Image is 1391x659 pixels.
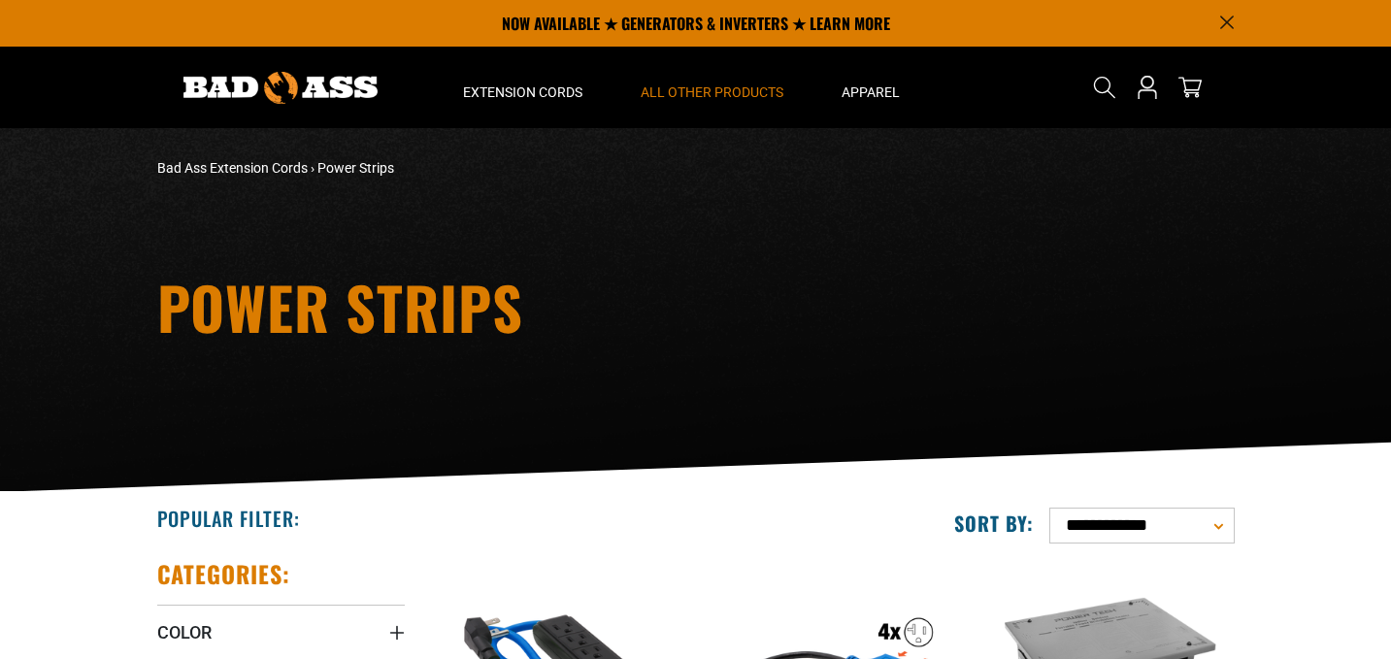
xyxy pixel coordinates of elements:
[812,47,929,128] summary: Apparel
[157,278,866,336] h1: Power Strips
[317,160,394,176] span: Power Strips
[157,605,405,659] summary: Color
[157,559,291,589] h2: Categories:
[157,506,300,531] h2: Popular Filter:
[612,47,812,128] summary: All Other Products
[157,160,308,176] a: Bad Ass Extension Cords
[434,47,612,128] summary: Extension Cords
[183,72,378,104] img: Bad Ass Extension Cords
[157,621,212,643] span: Color
[311,160,315,176] span: ›
[463,83,582,101] span: Extension Cords
[157,158,866,179] nav: breadcrumbs
[641,83,783,101] span: All Other Products
[954,511,1034,536] label: Sort by:
[1089,72,1120,103] summary: Search
[842,83,900,101] span: Apparel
